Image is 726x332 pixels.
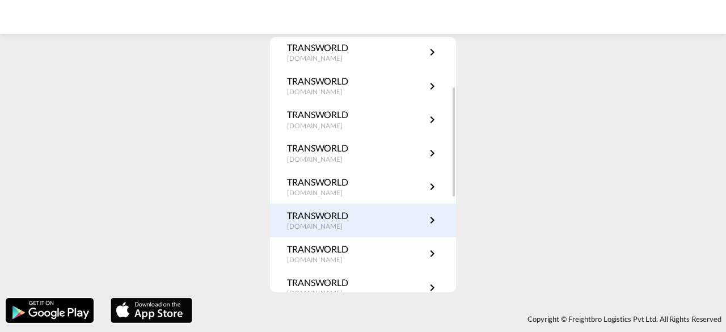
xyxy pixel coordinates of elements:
[425,79,439,93] md-icon: icon-chevron-right
[287,142,354,154] p: TRANSWORLD
[287,176,439,198] a: TRANSWORLD[DOMAIN_NAME]
[287,75,439,97] a: TRANSWORLD[DOMAIN_NAME]
[425,281,439,295] md-icon: icon-chevron-right
[287,255,354,265] p: [DOMAIN_NAME]
[287,188,354,198] p: [DOMAIN_NAME]
[109,297,193,324] img: apple.png
[287,209,439,232] a: TRANSWORLD[DOMAIN_NAME]
[287,176,354,188] p: TRANSWORLD
[425,247,439,260] md-icon: icon-chevron-right
[287,243,354,255] p: TRANSWORLD
[425,180,439,194] md-icon: icon-chevron-right
[425,113,439,127] md-icon: icon-chevron-right
[198,309,726,329] div: Copyright © Freightbro Logistics Pvt Ltd. All Rights Reserved
[287,209,354,222] p: TRANSWORLD
[287,108,354,121] p: TRANSWORLD
[425,146,439,160] md-icon: icon-chevron-right
[287,276,439,299] a: TRANSWORLD[DOMAIN_NAME]
[287,222,354,232] p: [DOMAIN_NAME]
[287,243,439,265] a: TRANSWORLD[DOMAIN_NAME]
[287,75,354,87] p: TRANSWORLD
[287,41,354,54] p: TRANSWORLD
[287,41,439,64] a: TRANSWORLD[DOMAIN_NAME]
[287,121,354,131] p: [DOMAIN_NAME]
[5,297,95,324] img: google.png
[287,155,354,165] p: [DOMAIN_NAME]
[425,213,439,227] md-icon: icon-chevron-right
[287,87,354,97] p: [DOMAIN_NAME]
[287,289,354,299] p: [DOMAIN_NAME]
[287,108,439,131] a: TRANSWORLD[DOMAIN_NAME]
[287,276,354,289] p: TRANSWORLD
[287,54,354,64] p: [DOMAIN_NAME]
[287,142,439,164] a: TRANSWORLD[DOMAIN_NAME]
[425,45,439,59] md-icon: icon-chevron-right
